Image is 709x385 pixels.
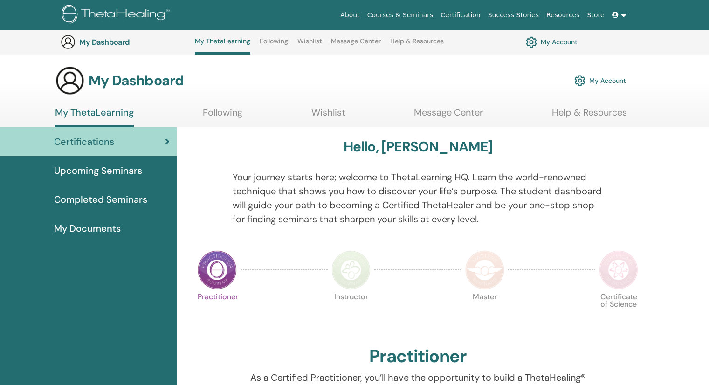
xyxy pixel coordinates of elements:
[54,164,142,178] span: Upcoming Seminars
[543,7,584,24] a: Resources
[599,250,638,289] img: Certificate of Science
[198,293,237,332] p: Practitioner
[233,170,604,226] p: Your journey starts here; welcome to ThetaLearning HQ. Learn the world-renowned technique that sh...
[61,34,76,49] img: generic-user-icon.jpg
[203,107,242,125] a: Following
[437,7,484,24] a: Certification
[552,107,627,125] a: Help & Resources
[599,293,638,332] p: Certificate of Science
[574,73,585,89] img: cog.svg
[62,5,173,26] img: logo.png
[465,250,504,289] img: Master
[526,34,537,50] img: cog.svg
[344,138,493,155] h3: Hello, [PERSON_NAME]
[55,107,134,127] a: My ThetaLearning
[390,37,444,52] a: Help & Resources
[331,250,371,289] img: Instructor
[195,37,250,55] a: My ThetaLearning
[574,70,626,91] a: My Account
[364,7,437,24] a: Courses & Seminars
[414,107,483,125] a: Message Center
[331,293,371,332] p: Instructor
[54,192,147,206] span: Completed Seminars
[369,346,467,367] h2: Practitioner
[484,7,543,24] a: Success Stories
[79,38,172,47] h3: My Dashboard
[260,37,288,52] a: Following
[54,221,121,235] span: My Documents
[55,66,85,96] img: generic-user-icon.jpg
[331,37,381,52] a: Message Center
[465,293,504,332] p: Master
[311,107,345,125] a: Wishlist
[89,72,184,89] h3: My Dashboard
[297,37,322,52] a: Wishlist
[584,7,608,24] a: Store
[54,135,114,149] span: Certifications
[526,34,578,50] a: My Account
[198,250,237,289] img: Practitioner
[337,7,363,24] a: About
